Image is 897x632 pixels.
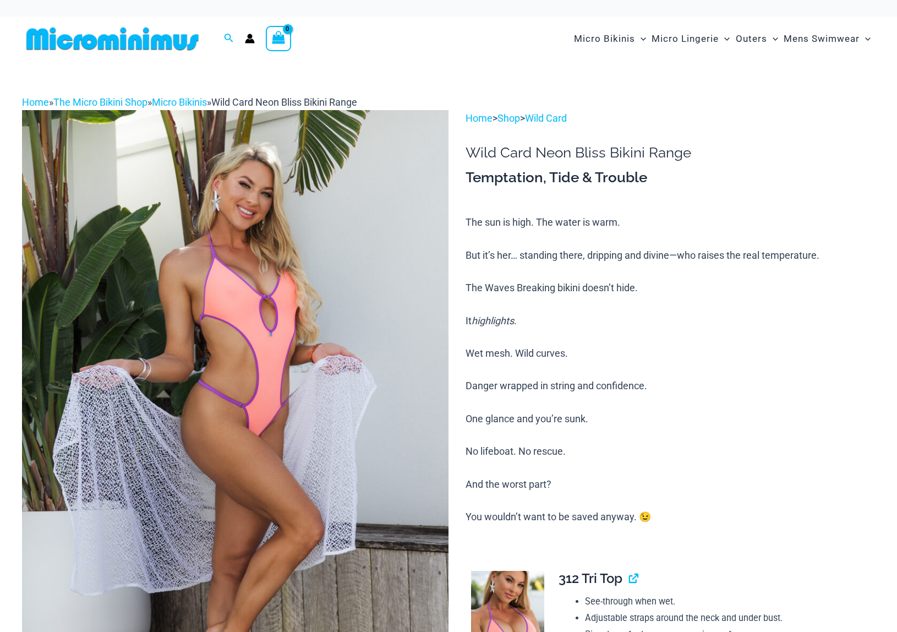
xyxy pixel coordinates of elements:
[53,96,147,108] a: The Micro Bikini Shop
[571,22,649,56] a: Micro BikinisMenu ToggleMenu Toggle
[585,593,866,610] li: See-through when wet.
[266,26,291,51] a: View Shopping Cart, empty
[245,34,255,43] a: Account icon link
[733,22,781,56] a: OutersMenu ToggleMenu Toggle
[559,570,622,586] span: 312 Tri Top
[466,144,875,161] h1: Wild Card Neon Bliss Bikini Range
[570,20,875,57] nav: Site Navigation
[152,96,207,108] a: Micro Bikinis
[497,112,520,124] a: Shop
[574,25,635,53] span: Micro Bikinis
[211,96,357,108] span: Wild Card Neon Bliss Bikini Range
[22,96,357,108] span: » » »
[767,25,778,53] span: Menu Toggle
[781,22,873,56] a: Mens SwimwearMenu ToggleMenu Toggle
[652,25,719,53] span: Micro Lingerie
[466,112,493,124] a: Home
[784,25,860,53] span: Mens Swimwear
[466,168,875,187] h3: Temptation, Tide & Trouble
[635,25,646,53] span: Menu Toggle
[719,25,730,53] span: Menu Toggle
[466,214,875,525] p: The sun is high. The water is warm. But it’s her… standing there, dripping and divine—who raises ...
[525,112,567,124] a: Wild Card
[736,25,767,53] span: Outers
[585,610,866,626] li: Adjustable straps around the neck and under bust.
[224,32,234,46] a: Search icon link
[649,22,732,56] a: Micro LingerieMenu ToggleMenu Toggle
[472,315,514,326] i: highlights
[466,110,875,127] p: > >
[22,96,49,108] a: Home
[860,25,871,53] span: Menu Toggle
[22,26,203,51] img: MM SHOP LOGO FLAT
